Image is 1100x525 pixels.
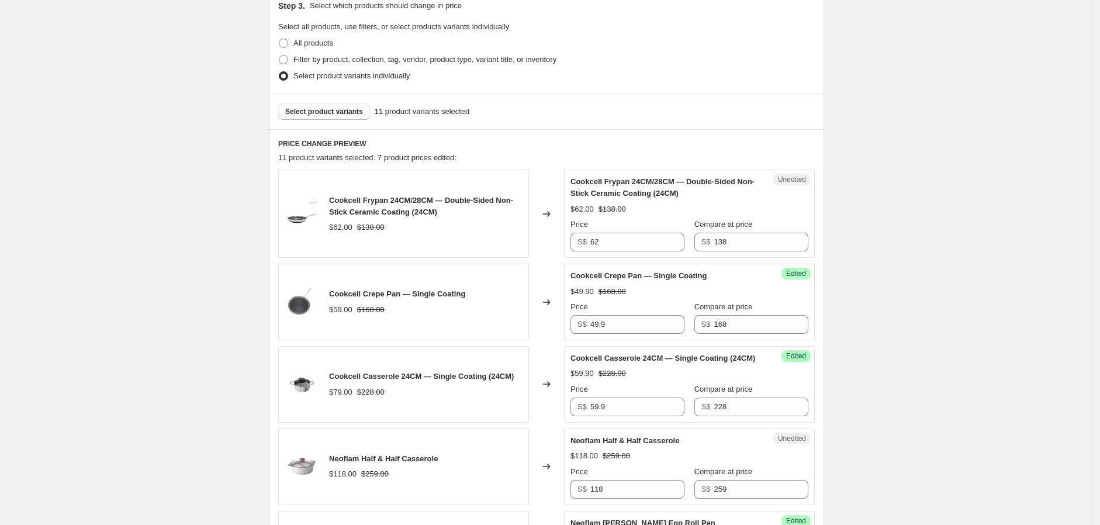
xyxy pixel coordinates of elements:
[329,222,352,233] div: $62.00
[361,468,389,480] strike: $259.00
[599,368,626,379] strike: $228.00
[570,220,588,229] span: Price
[285,367,320,402] img: COOKCELL-CASSEROLE-24CM-SINGLE-COAT_80x.png
[570,436,679,445] span: Neoflam Half & Half Casserole
[786,269,806,278] span: Edited
[701,402,711,411] span: S$
[778,434,806,443] span: Unedited
[375,106,470,118] span: 11 product variants selected
[570,302,588,311] span: Price
[570,271,707,280] span: Cookcell Crepe Pan — Single Coating
[570,286,594,298] div: $49.90
[278,22,509,31] span: Select all products, use filters, or select products variants individually
[329,196,513,216] span: Cookcell Frypan 24CM/28CM — Double-Sided Non-Stick Ceramic Coating (24CM)
[357,386,385,398] strike: $228.00
[285,107,363,116] span: Select product variants
[577,402,587,411] span: S$
[329,386,352,398] div: $79.00
[570,467,588,476] span: Price
[694,467,753,476] span: Compare at price
[278,139,815,148] h6: PRICE CHANGE PREVIEW
[357,222,385,233] strike: $138.00
[285,196,320,232] img: COOKCELL-FRYPAN_80x.png
[329,289,465,298] span: Cookcell Crepe Pan — Single Coating
[786,351,806,361] span: Edited
[701,237,711,246] span: S$
[278,153,456,162] span: 11 product variants selected. 7 product prices edited:
[603,450,630,462] strike: $259.00
[329,372,514,381] span: Cookcell Casserole 24CM — Single Coating (24CM)
[577,237,587,246] span: S$
[694,220,753,229] span: Compare at price
[278,103,370,120] button: Select product variants
[570,203,594,215] div: $62.00
[285,449,320,484] img: NEOFLAM-FIKA-HALF-HALF-CASSEROLE_80x.jpg
[329,468,357,480] div: $118.00
[357,304,385,316] strike: $168.00
[577,320,587,329] span: S$
[570,368,594,379] div: $59.90
[599,286,626,298] strike: $168.00
[285,285,320,320] img: COOKCELL-CREPE-PAN-SINGLE-COATING_80x.png
[293,71,410,80] span: Select product variants individually
[329,304,352,316] div: $59.00
[778,175,806,184] span: Unedited
[570,385,588,393] span: Price
[570,450,598,462] div: $118.00
[599,203,626,215] strike: $138.00
[577,485,587,493] span: S$
[293,39,333,47] span: All products
[329,454,438,463] span: Neoflam Half & Half Casserole
[694,302,753,311] span: Compare at price
[570,354,755,362] span: Cookcell Casserole 24CM — Single Coating (24CM)
[701,485,711,493] span: S$
[701,320,711,329] span: S$
[293,55,556,64] span: Filter by product, collection, tag, vendor, product type, variant title, or inventory
[570,177,755,198] span: Cookcell Frypan 24CM/28CM — Double-Sided Non-Stick Ceramic Coating (24CM)
[694,385,753,393] span: Compare at price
